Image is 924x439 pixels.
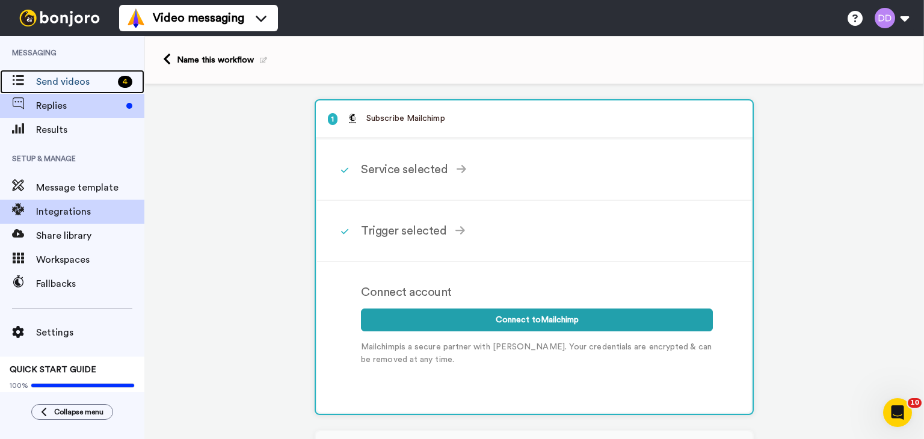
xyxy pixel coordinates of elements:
span: Fallbacks [36,277,144,291]
div: Service selected [361,161,713,179]
div: 4 [118,76,132,88]
div: Service selected [317,140,751,201]
div: Name this workflow [177,54,267,66]
span: Share library [36,229,144,243]
span: Replies [36,99,122,113]
iframe: Intercom live chat [883,398,912,427]
span: 1 [328,113,337,125]
span: 100% [10,381,28,390]
span: Workspaces [36,253,144,267]
span: Settings [36,325,144,340]
span: QUICK START GUIDE [10,366,96,374]
button: Connect toMailchimp [361,309,713,331]
span: Video messaging [153,10,244,26]
span: 10 [908,398,922,408]
div: Connect account [361,283,713,301]
img: bj-logo-header-white.svg [14,10,105,26]
div: Trigger selected [361,222,713,240]
button: Collapse menu [31,404,113,420]
span: Message template [36,180,144,195]
img: logo_mailchimp.svg [346,112,359,124]
img: vm-color.svg [126,8,146,28]
span: Integrations [36,204,144,219]
p: Subscribe Mailchimp [328,112,741,125]
span: Results [36,123,144,137]
span: Collapse menu [54,407,103,417]
p: Mailchimp is a secure partner with [PERSON_NAME]. Your credentials are encrypted & can be removed... [361,341,713,366]
span: Send videos [36,75,113,89]
div: Trigger selected [317,201,751,262]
